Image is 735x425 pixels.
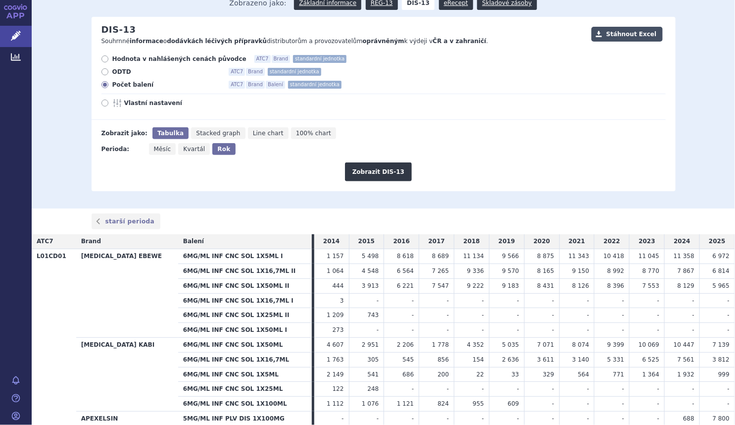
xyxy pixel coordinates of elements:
span: 11 134 [463,253,484,260]
span: 7 547 [432,282,449,289]
span: 11 045 [638,253,659,260]
span: standardní jednotka [268,68,321,76]
span: 541 [368,371,379,378]
span: Balení [266,81,285,89]
span: 8 129 [678,282,694,289]
th: 6MG/ML INF CNC SOL 1X16,7ML I [178,293,312,308]
th: 6MG/ML INF CNC SOL 1X50ML II [178,278,312,293]
span: ATC7 [254,55,271,63]
span: 9 336 [467,267,484,274]
td: 2018 [454,234,490,249]
span: - [657,297,659,304]
span: 8 689 [432,253,449,260]
span: - [552,385,554,392]
span: 9 566 [502,253,519,260]
span: - [377,297,379,304]
span: - [728,385,730,392]
span: 1 364 [642,371,659,378]
span: - [377,326,379,333]
span: 1 121 [397,400,414,407]
span: 856 [438,356,449,363]
span: - [587,326,589,333]
th: 6MG/ML INF CNC SOL 1X16,7ML [178,352,312,367]
span: 1 076 [362,400,379,407]
span: - [517,312,519,319]
span: - [517,385,519,392]
span: 3 611 [537,356,554,363]
span: 6 814 [713,267,730,274]
div: Zobrazit jako: [101,127,147,139]
span: 8 165 [537,267,554,274]
span: 8 875 [537,253,554,260]
td: 2022 [594,234,630,249]
span: - [692,312,694,319]
span: - [728,297,730,304]
span: 2 206 [397,341,414,348]
span: - [552,297,554,304]
span: - [622,312,624,319]
span: 248 [368,385,379,392]
span: - [552,415,554,422]
td: 2016 [384,234,419,249]
span: 9 183 [502,282,519,289]
span: - [657,385,659,392]
span: Stacked graph [196,130,240,137]
span: - [482,312,484,319]
span: ATC7 [229,81,245,89]
td: 2025 [700,234,735,249]
span: - [377,415,379,422]
span: - [447,312,449,319]
span: Kvartál [183,146,205,153]
span: Hodnota v nahlášených cenách původce [112,55,246,63]
span: - [587,385,589,392]
span: ODTD [112,68,221,76]
span: - [447,415,449,422]
span: 7 867 [678,267,694,274]
span: - [622,385,624,392]
span: 329 [543,371,554,378]
span: - [622,326,624,333]
span: - [412,312,414,319]
td: 2014 [314,234,349,249]
span: Počet balení [112,81,221,89]
span: 100% chart [296,130,331,137]
td: 2023 [630,234,665,249]
span: - [692,326,694,333]
span: 8 770 [642,267,659,274]
th: [MEDICAL_DATA] EBEWE [76,249,178,338]
span: 154 [473,356,484,363]
span: 3 [340,297,344,304]
span: 305 [368,356,379,363]
span: 10 418 [603,253,624,260]
span: 33 [512,371,519,378]
span: - [587,400,589,407]
th: 6MG/ML INF CNC SOL 1X16,7ML II [178,264,312,278]
span: - [517,297,519,304]
span: 7 139 [713,341,730,348]
span: 5 035 [502,341,519,348]
span: 9 399 [607,341,624,348]
span: 8 074 [572,341,589,348]
th: 6MG/ML INF CNC SOL 1X50ML I [178,323,312,338]
span: - [482,415,484,422]
span: - [622,297,624,304]
span: Brand [81,238,101,245]
span: - [692,297,694,304]
span: 1 112 [327,400,343,407]
span: Brand [246,68,265,76]
span: 688 [683,415,694,422]
span: 6 525 [642,356,659,363]
span: Tabulka [157,130,184,137]
span: Rok [217,146,230,153]
span: 7 265 [432,267,449,274]
span: 824 [438,400,449,407]
strong: oprávněným [363,38,404,45]
span: 686 [402,371,414,378]
span: - [482,297,484,304]
th: 6MG/ML INF CNC SOL 1X25ML [178,382,312,397]
span: - [692,400,694,407]
div: Perioda: [101,143,144,155]
span: 8 396 [607,282,624,289]
span: 1 763 [327,356,343,363]
th: 6MG/ML INF CNC SOL 1X25ML II [178,308,312,323]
